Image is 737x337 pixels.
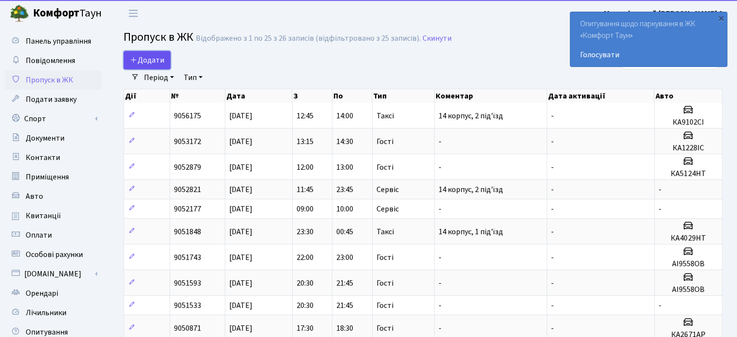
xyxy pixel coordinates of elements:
span: [DATE] [229,136,252,147]
span: Гості [376,279,393,287]
span: - [659,300,661,311]
a: Подати заявку [5,90,102,109]
span: 9051533 [174,300,201,311]
span: - [439,162,441,173]
a: Орендарі [5,284,102,303]
th: Дії [124,89,170,103]
span: - [551,204,554,214]
th: Дата активації [547,89,655,103]
span: 23:45 [336,184,353,195]
th: З [292,89,332,103]
span: 23:30 [297,226,314,237]
span: [DATE] [229,278,252,289]
span: 00:45 [336,226,353,237]
a: Голосувати [580,49,717,61]
div: × [716,13,726,23]
a: Додати [124,51,171,69]
h5: АІ9558ОВ [659,259,718,269]
span: [DATE] [229,162,252,173]
span: Гості [376,324,393,332]
span: Оплати [26,230,52,241]
span: - [551,162,554,173]
span: Орендарі [26,288,58,299]
a: Приміщення [5,167,102,187]
span: Особові рахунки [26,249,83,260]
h5: КА5124НТ [659,169,718,178]
span: 9053172 [174,136,201,147]
span: Повідомлення [26,55,75,66]
span: [DATE] [229,300,252,311]
a: Скинути [423,34,452,43]
span: Лічильники [26,307,66,318]
a: Меленівський [PERSON_NAME] А. [604,8,725,19]
span: 9052177 [174,204,201,214]
span: Сервіс [376,205,399,213]
th: По [332,89,372,103]
a: Лічильники [5,303,102,322]
span: Гості [376,163,393,171]
span: 17:30 [297,323,314,334]
div: Опитування щодо паркування в ЖК «Комфорт Таун» [570,12,727,66]
span: - [439,300,441,311]
h5: КА4029НТ [659,234,718,243]
span: 09:00 [297,204,314,214]
th: Авто [654,89,722,103]
span: 18:30 [336,323,353,334]
span: 9051593 [174,278,201,289]
span: 9050871 [174,323,201,334]
span: Додати [130,55,164,65]
span: - [551,111,554,121]
a: Період [140,69,178,86]
span: 12:45 [297,111,314,121]
span: 9052879 [174,162,201,173]
span: 20:30 [297,300,314,311]
span: 13:00 [336,162,353,173]
span: 9056175 [174,111,201,121]
a: Спорт [5,109,102,128]
span: - [551,226,554,237]
span: [DATE] [229,184,252,195]
a: Контакти [5,148,102,167]
span: 14 корпус, 2 під'їзд [439,111,503,121]
span: Авто [26,191,43,202]
a: Оплати [5,225,102,245]
span: [DATE] [229,226,252,237]
span: 22:00 [297,252,314,263]
div: Відображено з 1 по 25 з 26 записів (відфільтровано з 25 записів). [196,34,421,43]
span: 14 корпус, 2 під'їзд [439,184,503,195]
th: Коментар [435,89,547,103]
span: Гості [376,302,393,309]
th: № [170,89,225,103]
button: Переключити навігацію [121,5,145,21]
b: Комфорт [33,5,79,21]
span: Таун [33,5,102,22]
span: Квитанції [26,210,61,221]
span: 21:45 [336,300,353,311]
span: - [551,300,554,311]
span: [DATE] [229,204,252,214]
a: Документи [5,128,102,148]
span: - [551,278,554,289]
span: 9051848 [174,226,201,237]
a: Пропуск в ЖК [5,70,102,90]
span: - [551,136,554,147]
span: - [659,204,661,214]
a: Повідомлення [5,51,102,70]
span: Таксі [376,228,394,236]
span: - [439,204,441,214]
a: Авто [5,187,102,206]
a: Панель управління [5,32,102,51]
span: Пропуск в ЖК [26,75,73,85]
span: [DATE] [229,323,252,334]
span: Сервіс [376,186,399,193]
span: 12:00 [297,162,314,173]
h5: КА1228ІС [659,144,718,153]
span: Контакти [26,152,60,163]
span: - [439,278,441,289]
th: Тип [372,89,435,103]
span: 9052821 [174,184,201,195]
span: - [439,252,441,263]
h5: КА9102СІ [659,118,718,127]
span: 14:00 [336,111,353,121]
